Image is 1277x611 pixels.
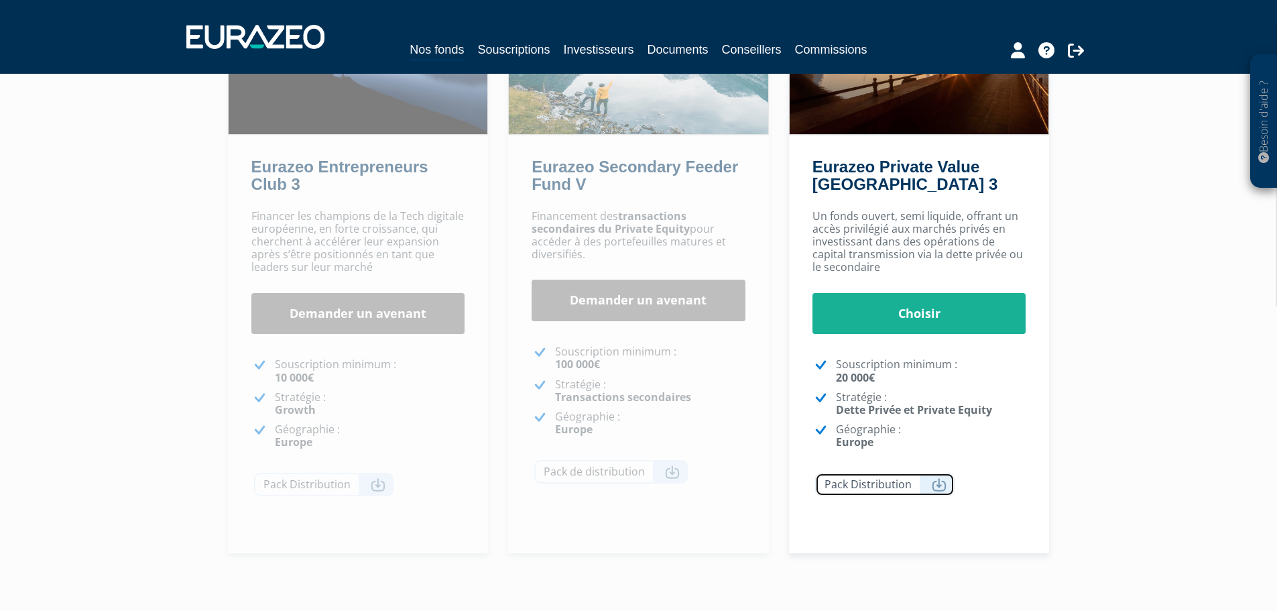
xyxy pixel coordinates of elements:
a: Investisseurs [563,40,633,59]
p: Stratégie : [555,378,745,404]
p: Besoin d'aide ? [1256,61,1272,182]
strong: 100 000€ [555,357,600,372]
a: Nos fonds [410,40,464,61]
p: Financer les champions de la Tech digitale européenne, en forte croissance, qui cherchent à accél... [251,210,465,274]
a: Souscriptions [477,40,550,59]
p: Géographie : [836,423,1026,449]
a: Eurazeo Secondary Feeder Fund V [532,158,738,193]
strong: Dette Privée et Private Equity [836,402,992,417]
p: Financement des pour accéder à des portefeuilles matures et diversifiés. [532,210,745,262]
p: Stratégie : [836,391,1026,416]
p: Souscription minimum : [555,345,745,371]
a: Eurazeo Private Value [GEOGRAPHIC_DATA] 3 [812,158,997,193]
a: Documents [648,40,709,59]
img: 1732889491-logotype_eurazeo_blanc_rvb.png [186,25,324,49]
strong: Transactions secondaires [555,390,691,404]
a: Demander un avenant [251,293,465,335]
strong: Growth [275,402,316,417]
a: Pack Distribution [815,473,955,496]
p: Géographie : [275,423,465,449]
strong: Europe [275,435,312,449]
strong: transactions secondaires du Private Equity [532,209,690,236]
strong: Europe [836,435,873,449]
strong: 10 000€ [275,370,314,385]
p: Stratégie : [275,391,465,416]
p: Géographie : [555,410,745,436]
a: Pack de distribution [534,460,688,484]
p: Un fonds ouvert, semi liquide, offrant un accès privilégié aux marchés privés en investissant dan... [812,210,1026,274]
strong: Europe [555,422,593,437]
p: Souscription minimum : [836,358,1026,384]
a: Conseillers [722,40,782,59]
a: Pack Distribution [254,473,393,496]
a: Demander un avenant [532,280,745,321]
a: Eurazeo Entrepreneurs Club 3 [251,158,428,193]
strong: 20 000€ [836,370,875,385]
p: Souscription minimum : [275,358,465,384]
a: Choisir [812,293,1026,335]
a: Commissions [795,40,867,59]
